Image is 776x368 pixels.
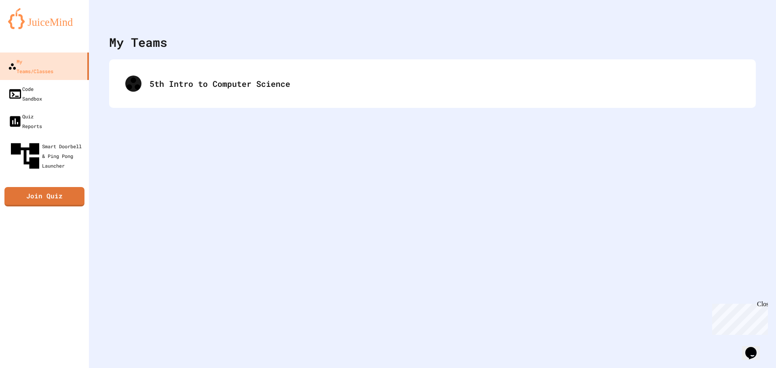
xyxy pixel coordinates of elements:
[4,187,84,206] a: Join Quiz
[8,8,81,29] img: logo-orange.svg
[709,301,768,335] iframe: chat widget
[8,57,53,76] div: My Teams/Classes
[3,3,56,51] div: Chat with us now!Close
[742,336,768,360] iframe: chat widget
[117,67,748,100] div: 5th Intro to Computer Science
[8,111,42,131] div: Quiz Reports
[109,33,167,51] div: My Teams
[8,139,86,173] div: Smart Doorbell & Ping Pong Launcher
[8,84,42,103] div: Code Sandbox
[150,78,740,90] div: 5th Intro to Computer Science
